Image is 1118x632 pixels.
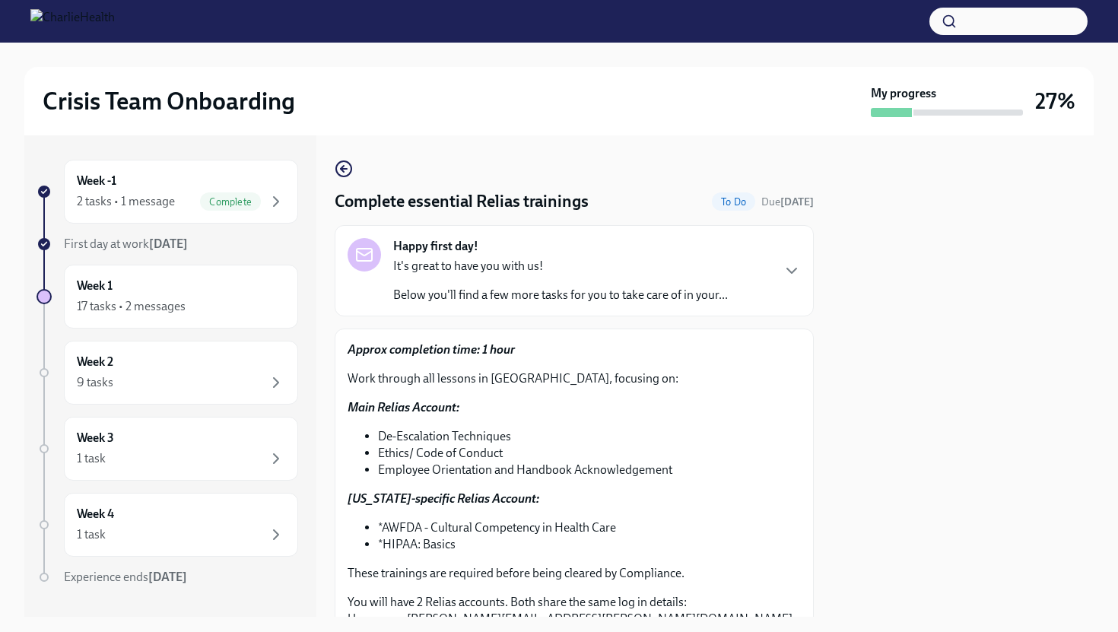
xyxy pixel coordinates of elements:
[348,400,459,414] strong: Main Relias Account:
[712,196,755,208] span: To Do
[77,278,113,294] h6: Week 1
[37,417,298,481] a: Week 31 task
[1035,87,1075,115] h3: 27%
[348,342,515,357] strong: Approx completion time: 1 hour
[378,519,801,536] li: *AWFDA - Cultural Competency in Health Care
[378,536,801,553] li: *HIPAA: Basics
[200,196,261,208] span: Complete
[378,445,801,462] li: Ethics/ Code of Conduct
[761,195,814,209] span: August 29th, 2025 10:00
[77,193,175,210] div: 2 tasks • 1 message
[37,493,298,557] a: Week 41 task
[780,195,814,208] strong: [DATE]
[64,570,187,584] span: Experience ends
[43,86,295,116] h2: Crisis Team Onboarding
[77,430,114,446] h6: Week 3
[393,287,728,303] p: Below you'll find a few more tasks for you to take care of in your...
[37,265,298,329] a: Week 117 tasks • 2 messages
[64,237,188,251] span: First day at work
[77,374,113,391] div: 9 tasks
[77,506,114,522] h6: Week 4
[37,160,298,224] a: Week -12 tasks • 1 messageComplete
[77,298,186,315] div: 17 tasks • 2 messages
[37,236,298,252] a: First day at work[DATE]
[378,428,801,445] li: De-Escalation Techniques
[348,370,801,387] p: Work through all lessons in [GEOGRAPHIC_DATA], focusing on:
[761,195,814,208] span: Due
[348,491,539,506] strong: [US_STATE]-specific Relias Account:
[871,85,936,102] strong: My progress
[77,173,116,189] h6: Week -1
[37,341,298,405] a: Week 29 tasks
[149,237,188,251] strong: [DATE]
[77,354,113,370] h6: Week 2
[77,450,106,467] div: 1 task
[335,190,589,213] h4: Complete essential Relias trainings
[378,462,801,478] li: Employee Orientation and Handbook Acknowledgement
[393,238,478,255] strong: Happy first day!
[77,526,106,543] div: 1 task
[148,570,187,584] strong: [DATE]
[393,258,728,275] p: It's great to have you with us!
[30,9,115,33] img: CharlieHealth
[348,565,801,582] p: These trainings are required before being cleared by Compliance.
